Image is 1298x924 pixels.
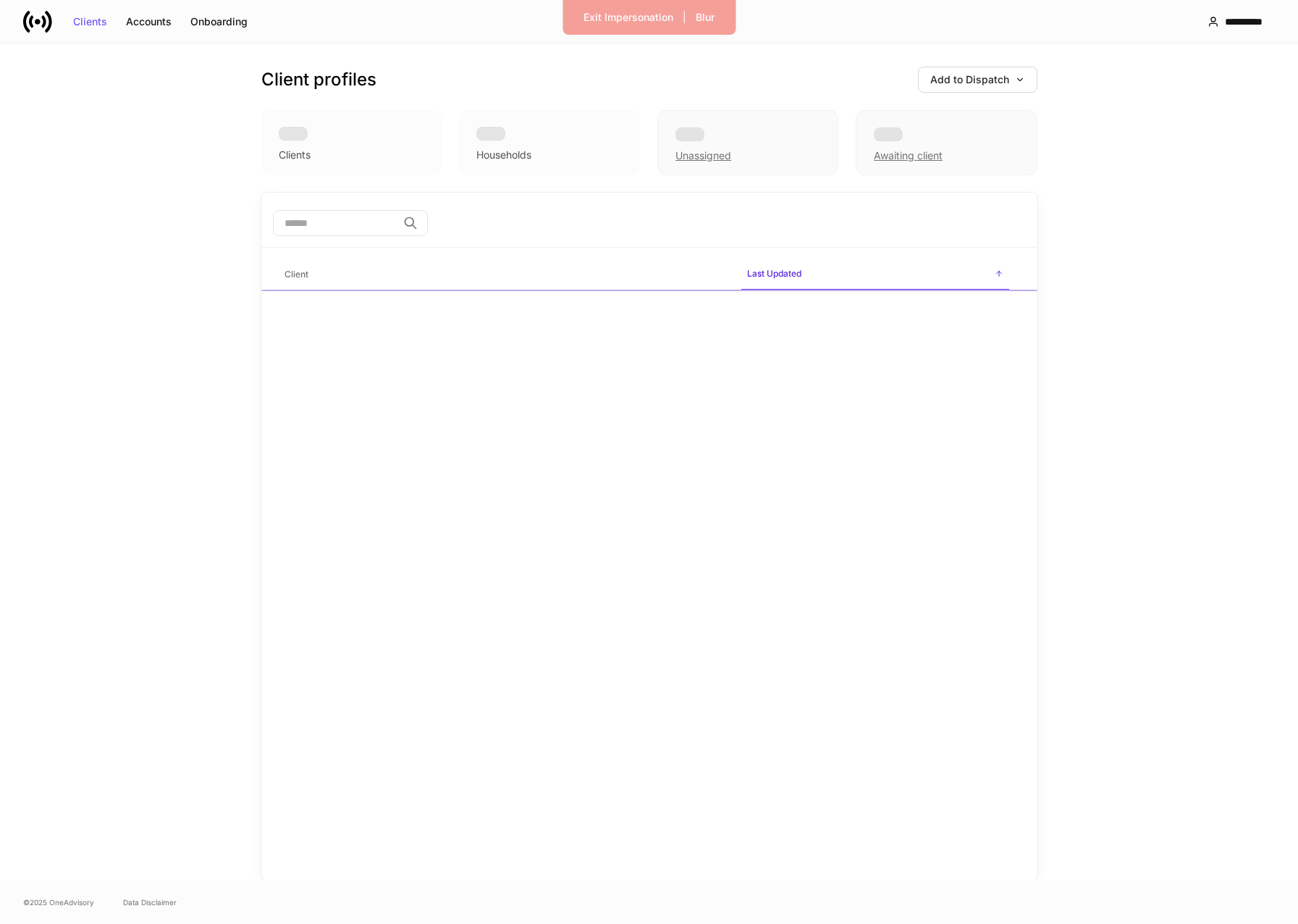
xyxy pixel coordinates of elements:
div: Blur [696,12,715,22]
div: Awaiting client [874,148,943,163]
div: Households [476,148,531,162]
div: Onboarding [190,17,248,27]
div: Accounts [126,17,172,27]
div: Unassigned [675,148,731,163]
div: Unassigned [657,110,838,175]
button: Clients [64,10,117,33]
h3: Client profiles [261,68,376,91]
button: Onboarding [181,10,257,33]
div: Exit Impersonation [583,12,673,22]
h6: Last Updated [747,266,801,280]
button: Add to Dispatch [918,67,1037,93]
div: Clients [73,17,107,27]
div: Add to Dispatch [930,75,1025,85]
div: Clients [279,148,311,162]
span: © 2025 OneAdvisory [23,896,94,908]
div: Awaiting client [856,110,1037,175]
span: Last Updated [741,259,1009,290]
a: Data Disclaimer [123,896,177,908]
button: Exit Impersonation [574,6,683,29]
button: Blur [686,6,724,29]
span: Client [279,260,730,290]
h6: Client [285,267,308,281]
button: Accounts [117,10,181,33]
